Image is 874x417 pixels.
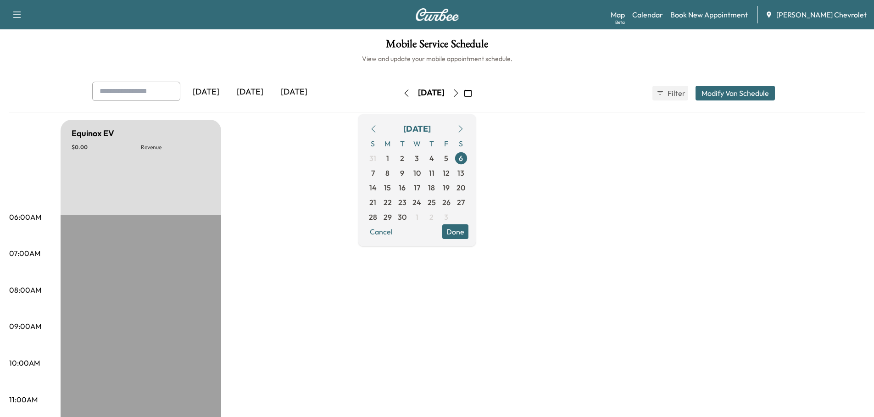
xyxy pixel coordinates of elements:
p: 06:00AM [9,211,41,222]
span: 8 [385,167,390,178]
span: 9 [400,167,404,178]
a: MapBeta [611,9,625,20]
span: 5 [444,153,448,164]
span: 3 [415,153,419,164]
span: 31 [369,153,376,164]
span: 4 [429,153,434,164]
button: Modify Van Schedule [696,86,775,100]
button: Filter [652,86,688,100]
span: 24 [412,197,421,208]
span: W [410,136,424,151]
span: T [424,136,439,151]
span: 30 [398,211,406,222]
span: 10 [413,167,421,178]
span: S [454,136,468,151]
span: 21 [369,197,376,208]
p: 09:00AM [9,321,41,332]
span: 28 [369,211,377,222]
span: 16 [399,182,406,193]
span: 2 [400,153,404,164]
span: 27 [457,197,465,208]
span: F [439,136,454,151]
span: 26 [442,197,451,208]
h1: Mobile Service Schedule [9,39,865,54]
img: Curbee Logo [415,8,459,21]
span: 11 [429,167,434,178]
span: 22 [384,197,392,208]
p: $ 0.00 [72,144,141,151]
p: 07:00AM [9,248,40,259]
span: 3 [444,211,448,222]
a: Book New Appointment [670,9,748,20]
p: Revenue [141,144,210,151]
h5: Equinox EV [72,127,114,140]
a: Calendar [632,9,663,20]
span: 29 [384,211,392,222]
span: 19 [443,182,450,193]
p: 11:00AM [9,394,38,405]
span: 17 [414,182,420,193]
div: [DATE] [228,82,272,103]
span: 18 [428,182,435,193]
span: 20 [456,182,465,193]
h6: View and update your mobile appointment schedule. [9,54,865,63]
span: 1 [386,153,389,164]
span: 25 [428,197,436,208]
span: 14 [369,182,377,193]
div: [DATE] [184,82,228,103]
div: [DATE] [403,122,431,135]
span: Filter [668,88,684,99]
span: 1 [416,211,418,222]
span: [PERSON_NAME] Chevrolet [776,9,867,20]
div: [DATE] [418,87,445,99]
button: Done [442,224,468,239]
span: 2 [429,211,434,222]
span: 6 [459,153,463,164]
span: 12 [443,167,450,178]
span: S [366,136,380,151]
span: 23 [398,197,406,208]
span: M [380,136,395,151]
div: [DATE] [272,82,316,103]
button: Cancel [366,224,397,239]
span: 7 [371,167,375,178]
span: 15 [384,182,391,193]
p: 08:00AM [9,284,41,295]
span: 13 [457,167,464,178]
div: Beta [615,19,625,26]
span: T [395,136,410,151]
p: 10:00AM [9,357,40,368]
